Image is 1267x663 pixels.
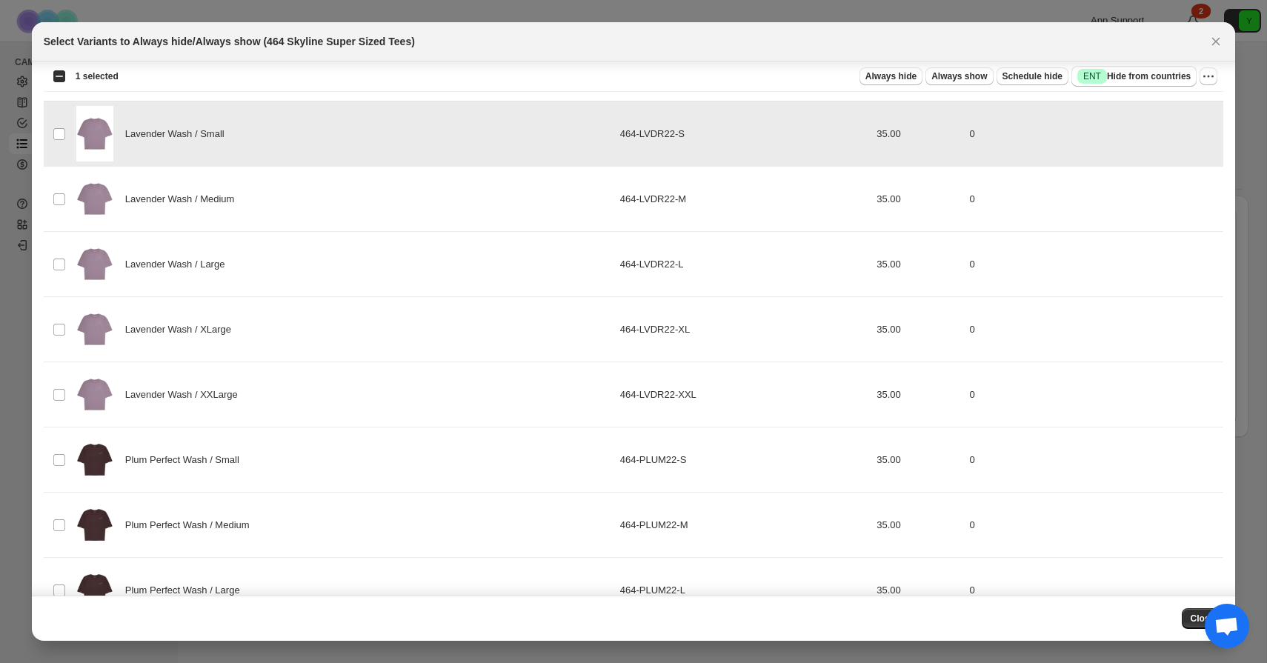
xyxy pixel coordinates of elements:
[872,493,965,558] td: 35.00
[1191,613,1215,624] span: Close
[76,562,113,618] img: DSC9911.jpg
[76,106,113,161] img: DSC9912.jpg
[616,167,873,232] td: 464-LVDR22-M
[616,362,873,427] td: 464-LVDR22-XXL
[997,67,1068,85] button: Schedule hide
[616,493,873,558] td: 464-PLUM22-M
[616,232,873,297] td: 464-LVDR22-L
[872,362,965,427] td: 35.00
[125,583,248,598] span: Plum Perfect Wash / Large
[76,70,119,82] span: 1 selected
[965,101,1224,167] td: 0
[125,518,258,533] span: Plum Perfect Wash / Medium
[76,432,113,487] img: DSC9911.jpg
[125,192,242,207] span: Lavender Wash / Medium
[616,558,873,623] td: 464-PLUM22-L
[872,297,965,362] td: 35.00
[76,497,113,553] img: DSC9911.jpg
[965,167,1224,232] td: 0
[859,67,922,85] button: Always hide
[965,427,1224,493] td: 0
[872,427,965,493] td: 35.00
[1200,67,1217,85] button: More actions
[125,127,233,141] span: Lavender Wash / Small
[1071,66,1197,87] button: SuccessENTHide from countries
[1077,69,1191,84] span: Hide from countries
[872,167,965,232] td: 35.00
[931,70,987,82] span: Always show
[965,493,1224,558] td: 0
[76,367,113,422] img: DSC9912.jpg
[44,34,415,49] h2: Select Variants to Always hide/Always show (464 Skyline Super Sized Tees)
[872,232,965,297] td: 35.00
[125,257,233,272] span: Lavender Wash / Large
[872,101,965,167] td: 35.00
[616,427,873,493] td: 464-PLUM22-S
[865,70,917,82] span: Always hide
[1205,604,1249,648] a: Open chat
[616,101,873,167] td: 464-LVDR22-S
[76,301,113,357] img: DSC9912.jpg
[125,322,239,337] span: Lavender Wash / XLarge
[1182,608,1224,629] button: Close
[872,558,965,623] td: 35.00
[125,387,246,402] span: Lavender Wash / XXLarge
[965,558,1224,623] td: 0
[125,453,247,467] span: Plum Perfect Wash / Small
[965,232,1224,297] td: 0
[925,67,993,85] button: Always show
[1206,31,1226,52] button: Close
[76,171,113,227] img: DSC9912.jpg
[965,297,1224,362] td: 0
[1002,70,1063,82] span: Schedule hide
[76,236,113,292] img: DSC9912.jpg
[616,297,873,362] td: 464-LVDR22-XL
[965,362,1224,427] td: 0
[1083,70,1101,82] span: ENT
